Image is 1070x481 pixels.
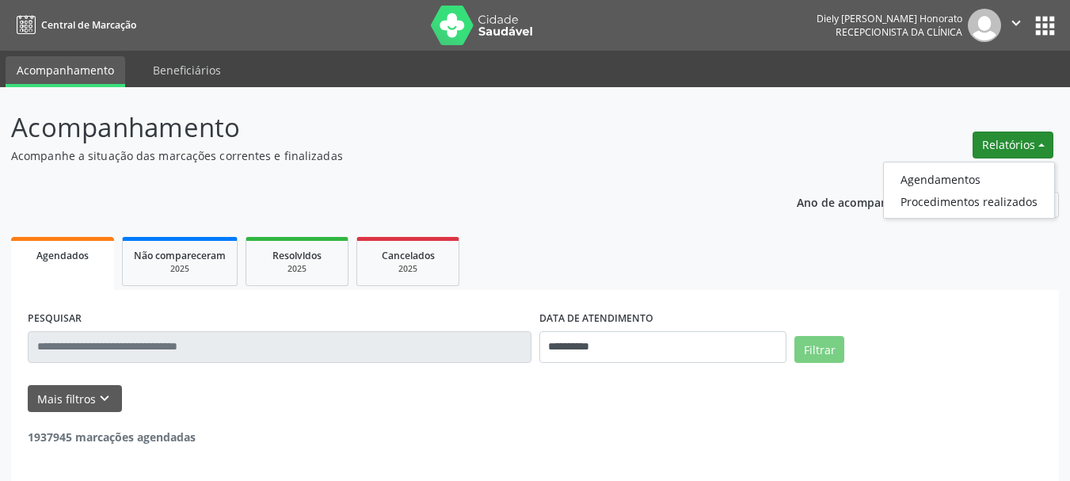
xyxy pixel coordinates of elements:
[836,25,962,39] span: Recepcionista da clínica
[36,249,89,262] span: Agendados
[1031,12,1059,40] button: apps
[884,190,1054,212] a: Procedimentos realizados
[28,385,122,413] button: Mais filtroskeyboard_arrow_down
[817,12,962,25] div: Diely [PERSON_NAME] Honorato
[257,263,337,275] div: 2025
[28,429,196,445] strong: 1937945 marcações agendadas
[134,263,226,275] div: 2025
[11,12,136,38] a: Central de Marcação
[368,263,447,275] div: 2025
[797,192,937,212] p: Ano de acompanhamento
[968,9,1001,42] img: img
[794,336,844,363] button: Filtrar
[28,307,82,331] label: PESQUISAR
[539,307,653,331] label: DATA DE ATENDIMENTO
[96,390,113,407] i: keyboard_arrow_down
[11,108,744,147] p: Acompanhamento
[382,249,435,262] span: Cancelados
[134,249,226,262] span: Não compareceram
[11,147,744,164] p: Acompanhe a situação das marcações correntes e finalizadas
[272,249,322,262] span: Resolvidos
[6,56,125,87] a: Acompanhamento
[1007,14,1025,32] i: 
[883,162,1055,219] ul: Relatórios
[41,18,136,32] span: Central de Marcação
[142,56,232,84] a: Beneficiários
[884,168,1054,190] a: Agendamentos
[1001,9,1031,42] button: 
[973,132,1053,158] button: Relatórios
